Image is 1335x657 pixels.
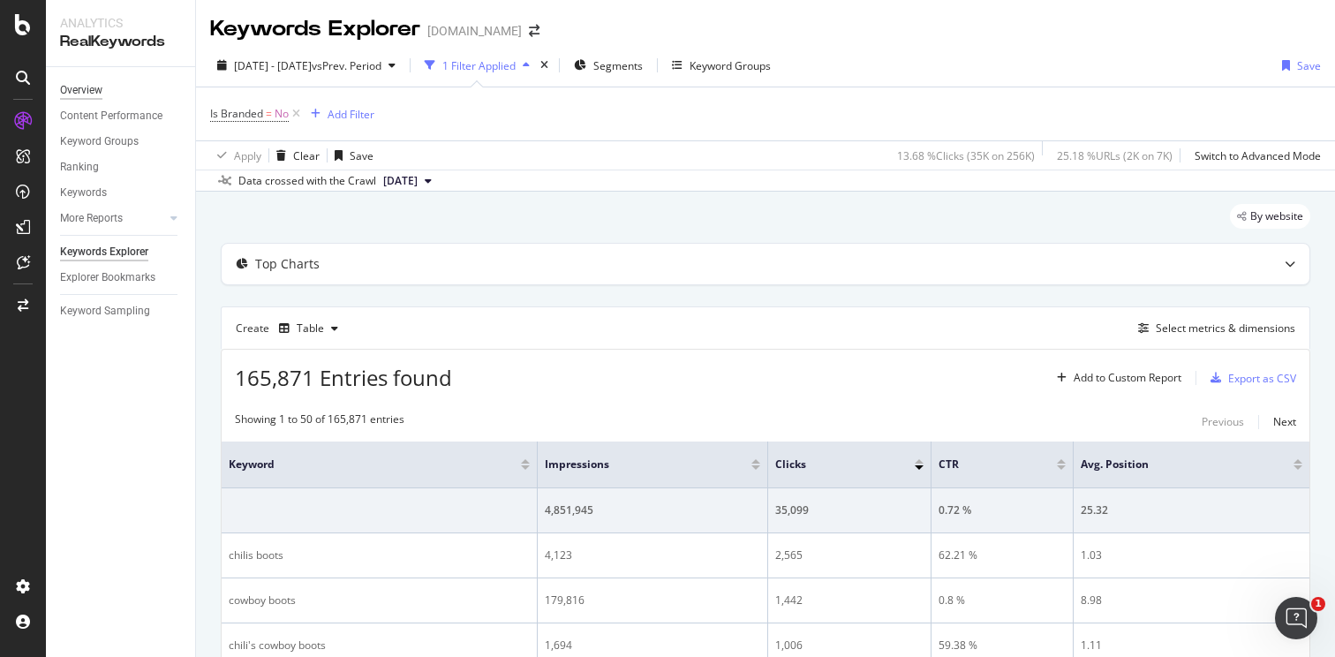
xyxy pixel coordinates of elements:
button: Keyword Groups [665,51,778,79]
div: Save [350,148,373,163]
span: Is Branded [210,106,263,121]
div: Explorer Bookmarks [60,268,155,287]
div: chili's cowboy boots [229,638,530,653]
div: times [537,57,552,74]
button: [DATE] - [DATE]vsPrev. Period [210,51,403,79]
div: Keywords Explorer [60,243,148,261]
button: Save [328,141,373,170]
button: Table [272,314,345,343]
a: Keywords [60,184,183,202]
span: No [275,102,289,126]
div: 25.32 [1081,502,1302,518]
div: 62.21 % [939,547,1066,563]
button: Export as CSV [1203,364,1296,392]
button: [DATE] [376,170,439,192]
a: Keyword Sampling [60,302,183,321]
button: Save [1275,51,1321,79]
div: 1.11 [1081,638,1302,653]
div: 4,851,945 [545,502,760,518]
span: Impressions [545,457,725,472]
iframe: Intercom live chat [1275,597,1317,639]
div: 1.03 [1081,547,1302,563]
div: [DOMAIN_NAME] [427,22,522,40]
button: Apply [210,141,261,170]
div: Apply [234,148,261,163]
div: arrow-right-arrow-left [529,25,539,37]
div: Clear [293,148,320,163]
span: 1 [1311,597,1325,611]
button: 1 Filter Applied [418,51,537,79]
span: Clicks [775,457,888,472]
button: Select metrics & dimensions [1131,318,1295,339]
div: Create [236,314,345,343]
button: Clear [269,141,320,170]
div: Keywords [60,184,107,202]
div: Showing 1 to 50 of 165,871 entries [235,412,404,433]
div: Add to Custom Report [1074,373,1181,383]
div: Previous [1202,414,1244,429]
div: More Reports [60,209,123,228]
span: By website [1250,211,1303,222]
a: More Reports [60,209,165,228]
span: 165,871 Entries found [235,363,452,392]
div: chilis boots [229,547,530,563]
span: 2025 Aug. 17th [383,173,418,189]
button: Next [1273,412,1296,433]
div: Keyword Groups [60,132,139,151]
button: Switch to Advanced Mode [1188,141,1321,170]
button: Add Filter [304,103,374,125]
span: = [266,106,272,121]
a: Keywords Explorer [60,243,183,261]
a: Ranking [60,158,183,177]
a: Explorer Bookmarks [60,268,183,287]
div: Keyword Sampling [60,302,150,321]
div: Switch to Advanced Mode [1195,148,1321,163]
div: 179,816 [545,593,760,608]
div: 0.8 % [939,593,1066,608]
div: Data crossed with the Crawl [238,173,376,189]
a: Content Performance [60,107,183,125]
div: Keyword Groups [690,58,771,73]
div: 1 Filter Applied [442,58,516,73]
div: Save [1297,58,1321,73]
div: Add Filter [328,107,374,122]
div: Export as CSV [1228,371,1296,386]
div: RealKeywords [60,32,181,52]
button: Add to Custom Report [1050,364,1181,392]
div: Overview [60,81,102,100]
div: Top Charts [255,255,320,273]
div: Ranking [60,158,99,177]
span: [DATE] - [DATE] [234,58,312,73]
div: legacy label [1230,204,1310,229]
div: 1,694 [545,638,760,653]
a: Overview [60,81,183,100]
div: 8.98 [1081,593,1302,608]
div: cowboy boots [229,593,530,608]
button: Segments [567,51,650,79]
span: CTR [939,457,1030,472]
div: 59.38 % [939,638,1066,653]
div: 0.72 % [939,502,1066,518]
div: 1,006 [775,638,924,653]
div: 1,442 [775,593,924,608]
span: Keyword [229,457,494,472]
div: 13.68 % Clicks ( 35K on 256K ) [897,148,1035,163]
div: 25.18 % URLs ( 2K on 7K ) [1057,148,1173,163]
div: Content Performance [60,107,162,125]
a: Keyword Groups [60,132,183,151]
span: vs Prev. Period [312,58,381,73]
div: 4,123 [545,547,760,563]
div: Table [297,323,324,334]
div: 35,099 [775,502,924,518]
button: Previous [1202,412,1244,433]
div: Next [1273,414,1296,429]
div: Select metrics & dimensions [1156,321,1295,336]
span: Segments [593,58,643,73]
div: Keywords Explorer [210,14,420,44]
span: Avg. Position [1081,457,1267,472]
div: Analytics [60,14,181,32]
div: 2,565 [775,547,924,563]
